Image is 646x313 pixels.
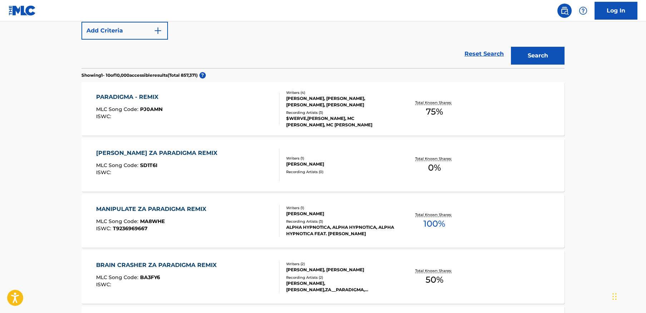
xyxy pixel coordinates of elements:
a: PARADIGMA - REMIXMLC Song Code:PJ0AMNISWC:Writers (4)[PERSON_NAME], [PERSON_NAME], [PERSON_NAME],... [81,82,565,136]
div: Recording Artists ( 0 ) [286,169,394,175]
a: Public Search [557,4,572,18]
div: [PERSON_NAME],[PERSON_NAME],ZA__PARADIGMA, [PERSON_NAME],[PERSON_NAME],ZA__PARADIGMA [286,280,394,293]
p: Showing 1 - 10 of 10,000 accessible results (Total 857,371 ) [81,72,198,79]
div: Help [576,4,590,18]
span: MA8WHE [140,218,165,224]
span: MLC Song Code : [96,274,140,281]
iframe: Chat Widget [610,279,646,313]
span: T9236969667 [113,225,148,232]
div: Recording Artists ( 3 ) [286,219,394,224]
div: Drag [612,286,617,307]
div: $WERVE,[PERSON_NAME], MC [PERSON_NAME], MC [PERSON_NAME] [286,115,394,128]
span: ISWC : [96,225,113,232]
img: search [560,6,569,15]
span: PJ0AMN [140,106,163,112]
img: MLC Logo [9,5,36,16]
a: Reset Search [461,46,507,62]
div: [PERSON_NAME] [286,161,394,167]
span: 75 % [426,105,443,118]
span: MLC Song Code : [96,106,140,112]
span: 50 % [426,273,443,286]
div: ALPHA HYPNOTICA, ALPHA HYPNOTICA, ALPHA HYPNOTICA FEAT. [PERSON_NAME] [286,224,394,237]
span: ISWC : [96,113,113,120]
div: [PERSON_NAME] ZA PARADIGMA REMIX [96,149,221,157]
div: Recording Artists ( 3 ) [286,110,394,115]
div: PARADIGMA - REMIX [96,93,163,101]
span: MLC Song Code : [96,162,140,168]
span: ISWC : [96,281,113,288]
button: Add Criteria [81,22,168,40]
a: BRAIN CRASHER ZA PARADIGMA REMIXMLC Song Code:BA3FY6ISWC:Writers (2)[PERSON_NAME], [PERSON_NAME]R... [81,250,565,304]
span: 100 % [423,217,445,230]
div: Writers ( 1 ) [286,205,394,211]
div: Writers ( 2 ) [286,261,394,267]
div: MANIPULATE ZA PARADIGMA REMIX [96,205,210,213]
img: help [579,6,587,15]
div: [PERSON_NAME] [286,211,394,217]
p: Total Known Shares: [415,100,453,105]
a: Log In [595,2,637,20]
div: Writers ( 1 ) [286,156,394,161]
span: 0 % [428,161,441,174]
span: SD1T6I [140,162,158,168]
div: [PERSON_NAME], [PERSON_NAME] [286,267,394,273]
p: Total Known Shares: [415,268,453,273]
span: ISWC : [96,169,113,176]
img: 9d2ae6d4665cec9f34b9.svg [154,26,162,35]
p: Total Known Shares: [415,156,453,161]
span: MLC Song Code : [96,218,140,224]
div: Recording Artists ( 2 ) [286,275,394,280]
span: BA3FY6 [140,274,160,281]
button: Search [511,47,565,65]
div: [PERSON_NAME], [PERSON_NAME], [PERSON_NAME], [PERSON_NAME] [286,95,394,108]
a: [PERSON_NAME] ZA PARADIGMA REMIXMLC Song Code:SD1T6IISWC:Writers (1)[PERSON_NAME]Recording Artist... [81,138,565,192]
a: MANIPULATE ZA PARADIGMA REMIXMLC Song Code:MA8WHEISWC:T9236969667Writers (1)[PERSON_NAME]Recordin... [81,194,565,248]
span: ? [199,72,206,79]
div: BRAIN CRASHER ZA PARADIGMA REMIX [96,261,220,269]
div: Writers ( 4 ) [286,90,394,95]
p: Total Known Shares: [415,212,453,217]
